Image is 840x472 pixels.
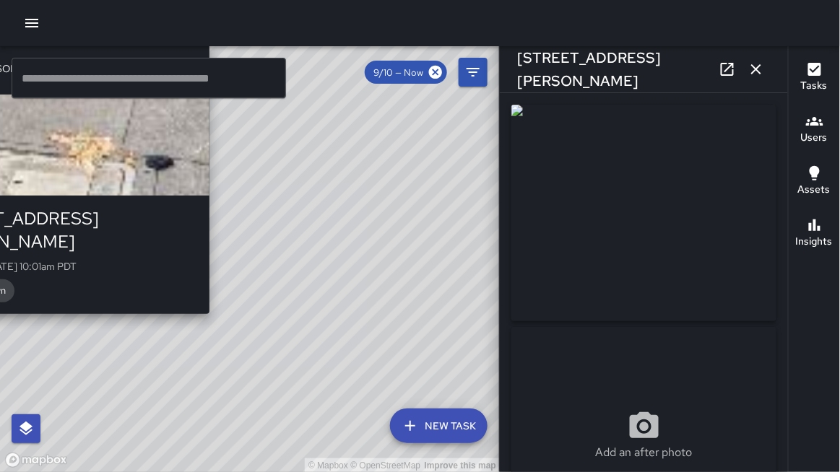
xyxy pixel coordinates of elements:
h6: Insights [796,234,833,250]
h6: Assets [798,182,831,198]
span: 9/10 — Now [365,66,432,79]
div: 9/10 — Now [365,61,447,84]
h6: [STREET_ADDRESS][PERSON_NAME] [517,46,713,92]
button: Users [789,104,840,156]
img: request_images%2Fa08119f2-735c-4717-a920-8f5ae33e00d5.jpg [511,105,776,321]
button: New Task [390,408,488,443]
p: Add an after photo [595,444,693,461]
h6: Users [801,130,828,146]
button: Insights [789,208,840,260]
button: Assets [789,156,840,208]
button: Tasks [789,52,840,104]
h6: Tasks [801,78,828,94]
button: Filters [459,58,488,87]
